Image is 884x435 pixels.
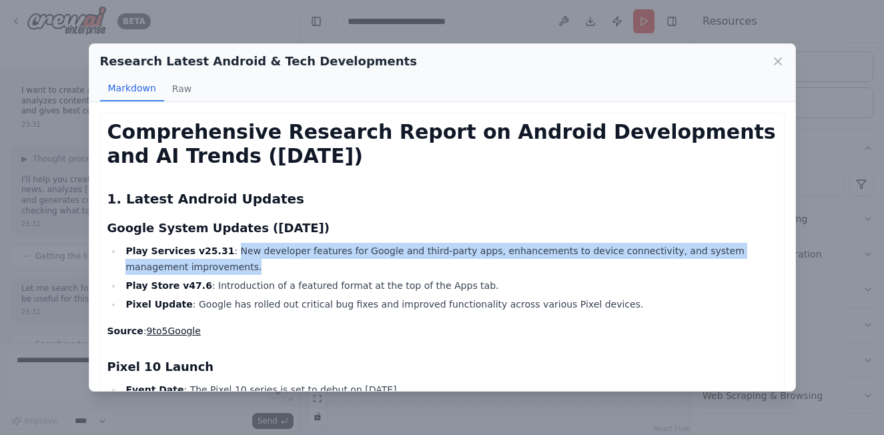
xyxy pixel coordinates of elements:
[147,326,201,336] a: 9to5Google
[122,382,777,398] li: : The Pixel 10 series is set to debut on [DATE].
[122,278,777,294] li: : Introduction of a featured format at the top of the Apps tab.
[100,52,417,71] h2: Research Latest Android & Tech Developments
[125,384,183,395] strong: Event Date
[125,280,211,291] strong: Play Store v47.6
[164,76,199,101] button: Raw
[107,323,777,339] p: :
[122,243,777,275] li: : New developer features for Google and third-party apps, enhancements to device connectivity, an...
[100,76,164,101] button: Markdown
[107,189,777,208] h2: 1. Latest Android Updates
[107,326,143,336] strong: Source
[107,120,777,168] h1: Comprehensive Research Report on Android Developments and AI Trends ([DATE])
[125,299,192,310] strong: Pixel Update
[125,246,234,256] strong: Play Services v25.31
[107,219,777,238] h3: Google System Updates ([DATE])
[107,358,777,376] h3: Pixel 10 Launch
[122,296,777,312] li: : Google has rolled out critical bug fixes and improved functionality across various Pixel devices.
